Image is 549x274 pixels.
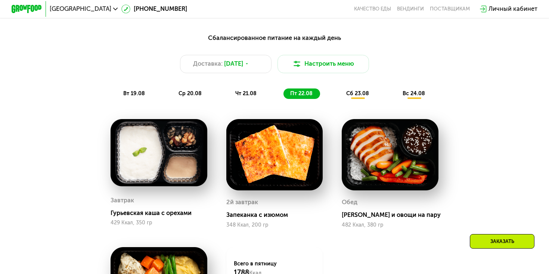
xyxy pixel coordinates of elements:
span: сб 23.08 [346,90,369,97]
a: Вендинги [397,6,424,12]
a: Качество еды [354,6,391,12]
div: Гурьевская каша с орехами [111,209,213,217]
span: пт 22.08 [290,90,313,97]
span: вс 24.08 [403,90,425,97]
div: Запеканка с изюмом [226,211,329,219]
div: [PERSON_NAME] и овощи на пару [342,211,444,219]
span: ср 20.08 [179,90,202,97]
span: Доставка: [193,59,223,69]
button: Настроить меню [277,55,369,73]
span: вт 19.08 [123,90,145,97]
div: 429 Ккал, 350 гр [111,220,207,226]
div: Обед [342,197,357,208]
span: [DATE] [224,59,243,69]
div: поставщикам [430,6,470,12]
div: Сбалансированное питание на каждый день [49,33,500,43]
div: Заказать [470,234,534,249]
a: [PHONE_NUMBER] [121,4,187,14]
span: чт 21.08 [235,90,257,97]
div: 482 Ккал, 380 гр [342,222,438,228]
div: Завтрак [111,195,134,206]
span: [GEOGRAPHIC_DATA] [50,6,111,12]
div: 2й завтрак [226,197,258,208]
div: Личный кабинет [488,4,537,14]
div: 348 Ккал, 200 гр [226,222,323,228]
